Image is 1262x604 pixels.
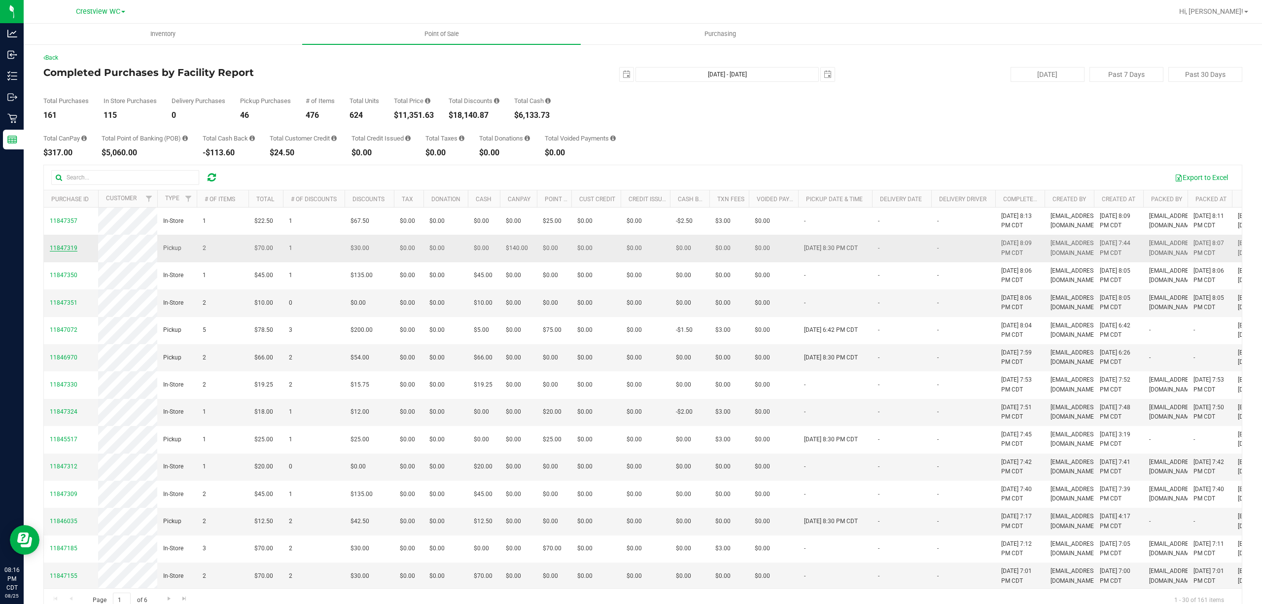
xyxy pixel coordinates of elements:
span: $19.25 [254,380,273,390]
span: 1 [289,216,292,226]
span: - [1193,325,1195,335]
span: $0.00 [400,244,415,253]
span: $25.00 [543,216,561,226]
span: 0 [289,298,292,308]
span: 11847351 [50,299,77,306]
span: [DATE] 6:26 PM CDT [1100,348,1137,367]
a: # of Items [205,196,235,203]
a: Customer [106,195,137,202]
a: Discounts [352,196,385,203]
span: $0.00 [429,244,445,253]
inline-svg: Retail [7,113,17,123]
a: Point of Sale [302,24,581,44]
a: Filter [141,190,157,207]
a: Purchasing [581,24,859,44]
span: $0.00 [429,271,445,280]
i: Sum of the successful, non-voided payments using account credit for all purchases in the date range. [331,135,337,142]
span: 11847319 [50,245,77,251]
div: 115 [104,111,157,119]
span: 11847185 [50,545,77,552]
span: 11847072 [50,326,77,333]
span: - [878,216,879,226]
span: -$2.50 [676,216,693,226]
a: Point of Banking (POB) [545,196,615,203]
div: 624 [350,111,379,119]
span: In-Store [163,298,183,308]
div: 46 [240,111,291,119]
span: $0.00 [506,380,521,390]
span: $0.00 [627,271,642,280]
span: $0.00 [400,216,415,226]
span: [EMAIL_ADDRESS][DOMAIN_NAME] [1051,321,1098,340]
i: Sum of the successful, non-voided cash payment transactions for all purchases in the date range. ... [545,98,551,104]
span: $0.00 [715,353,731,362]
span: [EMAIL_ADDRESS][DOMAIN_NAME] [1051,266,1098,285]
div: Total Cash [514,98,551,104]
div: Delivery Purchases [172,98,225,104]
div: Total Credit Issued [351,135,411,142]
span: Hi, [PERSON_NAME]! [1179,7,1243,15]
span: - [878,325,879,335]
div: $11,351.63 [394,111,434,119]
span: - [878,298,879,308]
span: $5.00 [474,325,489,335]
span: - [937,216,939,226]
span: [DATE] 8:11 PM CDT [1193,212,1226,230]
span: $0.00 [755,407,770,417]
a: Filter [180,190,197,207]
iframe: Resource center [10,525,39,555]
span: - [1149,353,1151,362]
span: [EMAIL_ADDRESS][DOMAIN_NAME] [1051,293,1098,312]
span: 11847324 [50,408,77,415]
a: Packed At [1195,196,1227,203]
span: Pickup [163,353,181,362]
span: 11847330 [50,381,77,388]
span: $140.00 [506,244,528,253]
span: - [937,271,939,280]
span: 2 [203,244,206,253]
span: 2 [203,298,206,308]
span: [DATE] 8:06 PM CDT [1001,293,1039,312]
a: Tax [402,196,413,203]
span: $0.00 [506,271,521,280]
span: [DATE] 7:59 PM CDT [1001,348,1039,367]
a: Pickup Date & Time [806,196,863,203]
span: Inventory [137,30,189,38]
span: $0.00 [543,353,558,362]
span: $0.00 [543,244,558,253]
span: - [804,380,806,390]
span: $0.00 [577,353,593,362]
span: $0.00 [627,353,642,362]
span: $10.00 [474,298,492,308]
span: $0.00 [506,216,521,226]
i: Sum of the cash-back amounts from rounded-up electronic payments for all purchases in the date ra... [249,135,255,142]
div: Total Customer Credit [270,135,337,142]
span: select [821,68,835,81]
span: [DATE] 7:45 PM CDT [1001,430,1039,449]
span: [DATE] 8:30 PM CDT [804,353,858,362]
span: [EMAIL_ADDRESS][DOMAIN_NAME] [1051,430,1098,449]
span: $0.00 [627,380,642,390]
span: - [878,353,879,362]
span: [DATE] 8:05 PM CDT [1100,293,1137,312]
div: Total Purchases [43,98,89,104]
span: 11847309 [50,491,77,497]
div: Total Taxes [425,135,464,142]
button: Past 7 Days [1089,67,1163,82]
span: $0.00 [474,407,489,417]
span: $0.00 [506,407,521,417]
span: [EMAIL_ADDRESS][DOMAIN_NAME] [1051,239,1098,257]
inline-svg: Inventory [7,71,17,81]
inline-svg: Reports [7,135,17,144]
a: Voided Payment [757,196,806,203]
span: $45.00 [474,271,492,280]
span: 2 [203,353,206,362]
span: - [937,353,939,362]
span: 2 [289,353,292,362]
i: Sum of the successful, non-voided CanPay payment transactions for all purchases in the date range. [81,135,87,142]
span: $0.00 [627,325,642,335]
a: Type [165,195,179,202]
div: In Store Purchases [104,98,157,104]
div: Total Donations [479,135,530,142]
span: $0.00 [506,298,521,308]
